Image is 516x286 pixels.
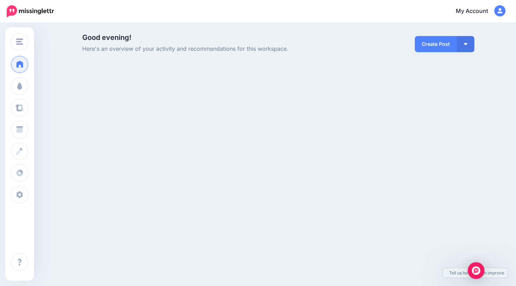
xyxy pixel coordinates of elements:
a: My Account [449,3,505,20]
img: arrow-down-white.png [464,43,467,45]
a: Create Post [415,36,457,52]
div: Open Intercom Messenger [468,262,484,279]
img: Missinglettr [7,5,54,17]
img: menu.png [16,39,23,45]
a: Tell us how we can improve [443,268,508,278]
span: Here's an overview of your activity and recommendations for this workspace. [82,44,340,54]
span: Good evening! [82,33,131,42]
